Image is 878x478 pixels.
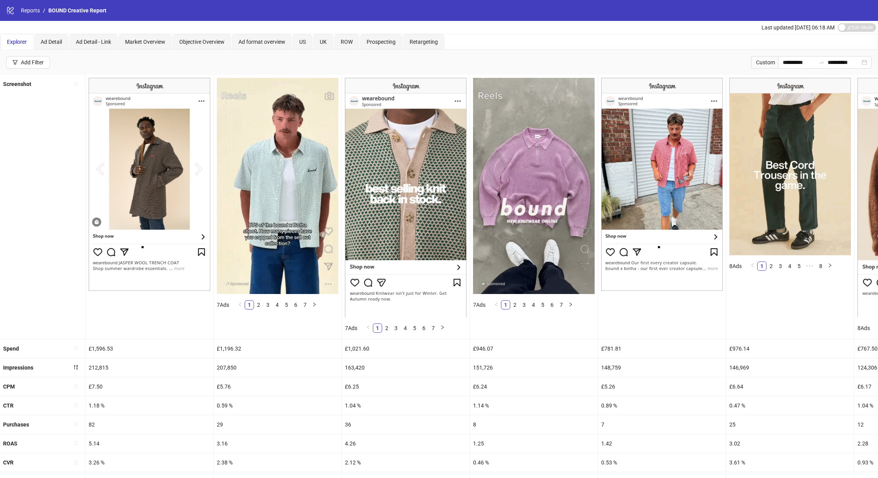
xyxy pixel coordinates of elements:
span: US [299,39,306,45]
div: 1.25 [470,434,598,453]
li: Next Page [310,300,319,309]
a: Reports [19,6,41,15]
div: £7.50 [86,377,213,396]
span: sort-ascending [73,383,79,389]
div: 4.26 [342,434,470,453]
div: £976.14 [726,339,854,358]
img: Screenshot 120233406104200173 [473,78,595,294]
li: 1 [757,261,767,271]
a: 3 [264,301,272,309]
div: 2.38 % [214,453,341,472]
span: Ad Detail - Link [76,39,111,45]
span: Retargeting [410,39,438,45]
a: 3 [392,324,400,332]
button: right [825,261,835,271]
span: Objective Overview [179,39,225,45]
div: £781.81 [598,339,726,358]
div: £946.07 [470,339,598,358]
li: Previous Page [748,261,757,271]
div: 25 [726,415,854,434]
li: 4 [529,300,538,309]
span: Explorer [7,39,27,45]
span: swap-right [818,59,825,65]
li: Next Page [566,300,575,309]
img: Screenshot 120226762182200173 [89,78,210,291]
button: right [438,323,447,333]
li: 3 [391,323,401,333]
a: 5 [538,301,547,309]
li: 2 [254,300,263,309]
li: 4 [401,323,410,333]
span: right [440,325,445,330]
span: sort-ascending [73,346,79,351]
div: 3.26 % [86,453,213,472]
div: £1,596.53 [86,339,213,358]
span: left [238,302,242,307]
img: Screenshot 120232762117650173 [345,78,466,317]
span: sort-descending [73,365,79,370]
span: ••• [804,261,816,271]
div: 212,815 [86,358,213,377]
button: right [310,300,319,309]
b: CTR [3,402,14,409]
span: sort-ascending [73,421,79,427]
a: 3 [776,262,785,270]
span: filter [12,60,18,65]
a: 6 [420,324,428,332]
div: 8 [470,415,598,434]
img: Screenshot 120232762159250173 [729,78,851,255]
div: 1.18 % [86,396,213,415]
div: 146,969 [726,358,854,377]
button: left [235,300,245,309]
span: to [818,59,825,65]
li: 6 [547,300,557,309]
div: 2.12 % [342,453,470,472]
span: 7 Ads [345,325,357,331]
div: 0.89 % [598,396,726,415]
span: Ad Detail [41,39,62,45]
a: 5 [795,262,803,270]
img: Screenshot 120230069123780173 [601,78,723,291]
span: right [568,302,573,307]
li: 4 [785,261,794,271]
li: Previous Page [492,300,501,309]
div: 1.42 [598,434,726,453]
li: 2 [510,300,520,309]
a: 5 [410,324,419,332]
span: 8 Ads [857,325,870,331]
a: 1 [245,301,254,309]
span: 7 Ads [473,302,485,308]
a: 2 [382,324,391,332]
li: 3 [776,261,785,271]
li: Next 5 Pages [804,261,816,271]
a: 2 [511,301,519,309]
li: Previous Page [364,323,373,333]
span: BOUND Creative Report [48,7,106,14]
li: 7 [429,323,438,333]
a: 6 [292,301,300,309]
a: 6 [548,301,556,309]
b: CPM [3,383,15,390]
span: right [828,263,832,268]
a: 5 [282,301,291,309]
div: £5.76 [214,377,341,396]
li: 5 [410,323,419,333]
div: 7 [598,415,726,434]
li: 2 [382,323,391,333]
a: 7 [301,301,309,309]
a: 4 [401,324,410,332]
span: sort-ascending [73,440,79,446]
div: £1,196.32 [214,339,341,358]
img: Screenshot 120232762451010173 [217,78,338,294]
a: 7 [429,324,437,332]
span: right [312,302,317,307]
a: 1 [373,324,382,332]
button: right [566,300,575,309]
li: Next Page [438,323,447,333]
div: £6.25 [342,377,470,396]
div: 0.59 % [214,396,341,415]
div: 5.14 [86,434,213,453]
li: 1 [501,300,510,309]
div: 207,850 [214,358,341,377]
